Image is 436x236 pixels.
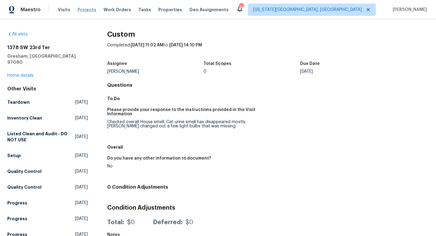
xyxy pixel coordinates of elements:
h5: Quality Control [7,168,41,174]
span: Projects [78,7,96,13]
h5: Do you have any other information to document? [107,156,211,160]
div: 0 [203,69,300,74]
span: Tasks [138,8,151,12]
h2: Custom [107,31,429,37]
a: Quality Control[DATE] [7,182,88,193]
h5: Setup [7,153,21,159]
span: Maestro [21,7,41,13]
span: [DATE] [75,115,88,121]
h5: Progress [7,216,27,222]
div: 5 [239,4,243,10]
a: Inventory Clean[DATE] [7,113,88,123]
h5: Gresham, [GEOGRAPHIC_DATA] 97080 [7,53,88,65]
div: Other Visits [7,86,88,92]
a: Setup[DATE] [7,150,88,161]
h5: To Do [107,96,429,102]
h3: Condition Adjustments [107,205,429,211]
span: [DATE] [75,153,88,159]
a: Home details [7,73,34,78]
span: Work Orders [104,7,131,13]
div: No [107,164,263,168]
a: Quality Control[DATE] [7,166,88,177]
a: Listed Clean and Audit - DO NOT USE[DATE] [7,128,88,145]
span: [DATE] 14:10 PM [169,43,202,47]
div: $0 [186,219,193,225]
h5: Listed Clean and Audit - DO NOT USE [7,131,75,143]
span: Visits [58,7,70,13]
h5: Due Date [300,62,320,66]
h5: Assignee [107,62,127,66]
span: Geo Assignments [189,7,229,13]
span: [DATE] [75,200,88,206]
a: Progress[DATE] [7,197,88,208]
span: [DATE] [75,216,88,222]
a: Progress[DATE] [7,213,88,224]
div: Deferred: [153,219,183,225]
div: $0 [127,219,135,225]
div: Total: [107,219,124,225]
h2: 1378 SW 23rd Ter [7,45,88,51]
h4: 0 Condition Adjustments [107,184,429,190]
h5: Progress [7,200,27,206]
h5: Please provide your response to the instructions provided in the Visit Information [107,108,263,116]
span: [DATE] [75,184,88,190]
h5: Inventory Clean [7,115,42,121]
h5: Total Scopes [203,62,231,66]
h5: Quality Control [7,184,41,190]
div: [DATE] [300,69,397,74]
span: [DATE] [75,99,88,105]
div: [PERSON_NAME] [107,69,204,74]
span: [DATE] 11:02 AM [131,43,163,47]
span: [DATE] [75,134,88,140]
span: [DATE] [75,168,88,174]
h5: Overall [107,144,429,150]
a: All visits [7,32,28,36]
h5: Teardown [7,99,30,105]
h4: Questions [107,82,429,88]
div: Checked overall House smell. Cat urine smell has disappeared mostly. [PERSON_NAME] changed out a ... [107,120,263,128]
div: Completed: to [107,42,429,58]
span: [PERSON_NAME] [390,7,427,13]
a: Teardown[DATE] [7,97,88,108]
span: Properties [158,7,182,13]
span: [US_STATE][GEOGRAPHIC_DATA], [GEOGRAPHIC_DATA] [253,7,362,13]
